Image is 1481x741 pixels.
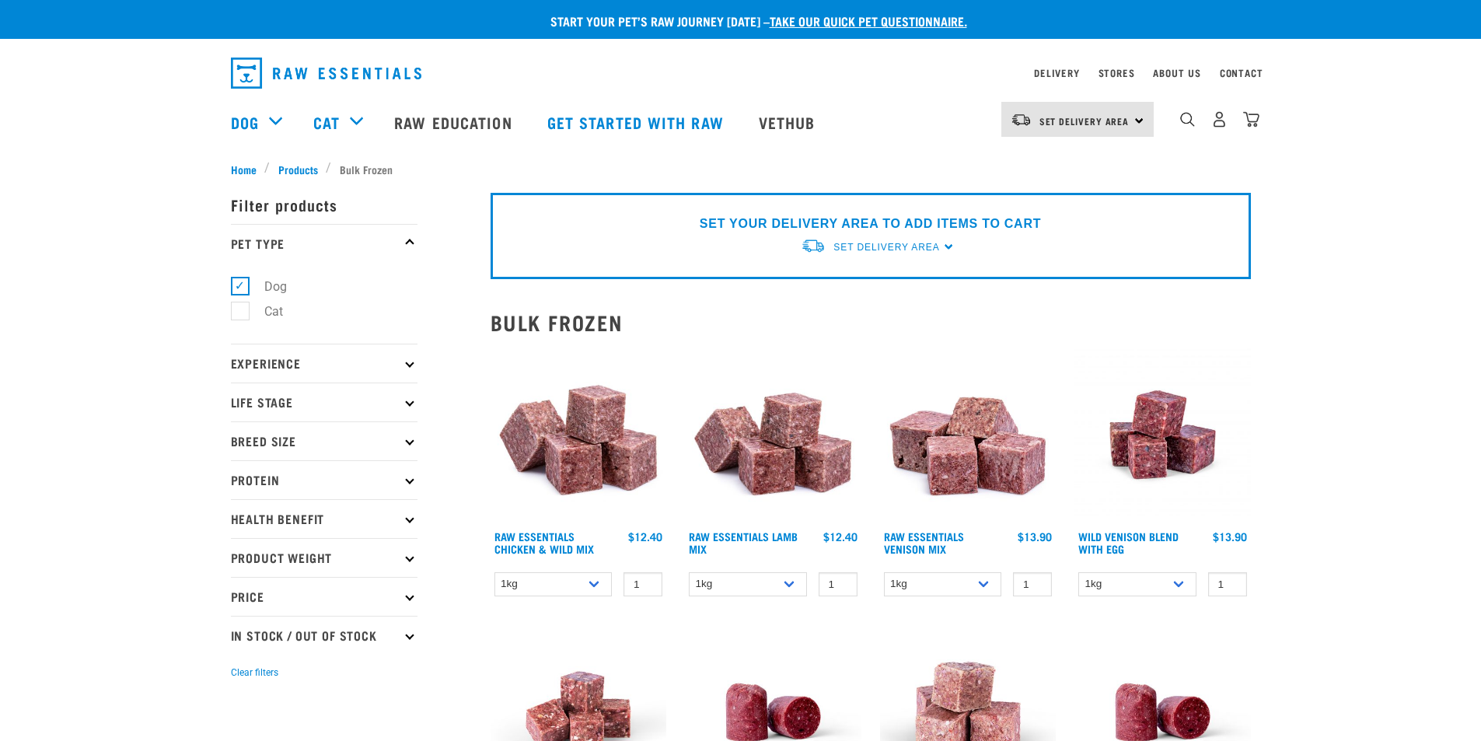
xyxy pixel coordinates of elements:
a: Home [231,161,265,177]
a: Contact [1220,70,1263,75]
a: Products [270,161,326,177]
input: 1 [1208,572,1247,596]
a: Raw Education [379,91,531,153]
div: $12.40 [823,530,858,543]
p: Life Stage [231,383,417,421]
img: home-icon-1@2x.png [1180,112,1195,127]
a: Get started with Raw [532,91,743,153]
input: 1 [819,572,858,596]
a: Wild Venison Blend with Egg [1078,533,1179,551]
div: $13.90 [1213,530,1247,543]
a: Vethub [743,91,835,153]
div: $12.40 [628,530,662,543]
img: ?1041 RE Lamb Mix 01 [685,347,861,523]
div: $13.90 [1018,530,1052,543]
img: Venison Egg 1616 [1074,347,1251,523]
img: Raw Essentials Logo [231,58,421,89]
span: Set Delivery Area [1039,118,1130,124]
a: Dog [231,110,259,134]
a: Delivery [1034,70,1079,75]
p: Health Benefit [231,499,417,538]
a: Stores [1099,70,1135,75]
nav: dropdown navigation [218,51,1263,95]
a: take our quick pet questionnaire. [770,17,967,24]
img: Pile Of Cubed Chicken Wild Meat Mix [491,347,667,523]
img: home-icon@2x.png [1243,111,1259,128]
a: Raw Essentials Lamb Mix [689,533,798,551]
input: 1 [623,572,662,596]
p: In Stock / Out Of Stock [231,616,417,655]
label: Cat [239,302,289,321]
nav: breadcrumbs [231,161,1251,177]
p: SET YOUR DELIVERY AREA TO ADD ITEMS TO CART [700,215,1041,233]
a: Raw Essentials Chicken & Wild Mix [494,533,594,551]
p: Product Weight [231,538,417,577]
img: 1113 RE Venison Mix 01 [880,347,1057,523]
img: van-moving.png [1011,113,1032,127]
span: Home [231,161,257,177]
p: Pet Type [231,224,417,263]
p: Filter products [231,185,417,224]
label: Dog [239,277,293,296]
a: About Us [1153,70,1200,75]
h2: Bulk Frozen [491,310,1251,334]
span: Products [278,161,318,177]
a: Cat [313,110,340,134]
img: van-moving.png [801,238,826,254]
a: Raw Essentials Venison Mix [884,533,964,551]
p: Protein [231,460,417,499]
button: Clear filters [231,666,278,680]
img: user.png [1211,111,1228,128]
p: Breed Size [231,421,417,460]
p: Price [231,577,417,616]
p: Experience [231,344,417,383]
span: Set Delivery Area [833,242,939,253]
input: 1 [1013,572,1052,596]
